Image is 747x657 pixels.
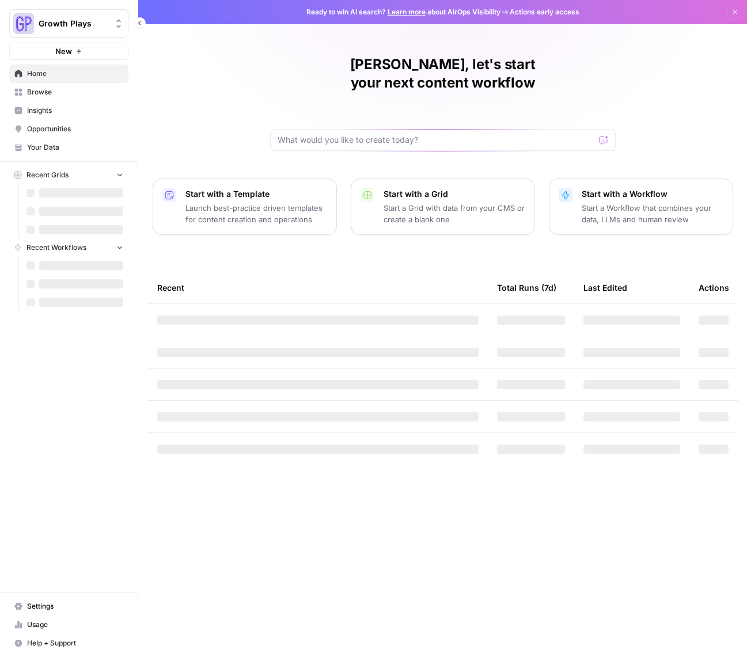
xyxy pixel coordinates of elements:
span: Ready to win AI search? about AirOps Visibility [306,7,500,17]
a: Home [9,64,128,83]
p: Launch best-practice driven templates for content creation and operations [185,202,327,225]
p: Start with a Workflow [582,188,723,200]
p: Start a Workflow that combines your data, LLMs and human review [582,202,723,225]
a: Learn more [388,7,426,16]
a: Usage [9,616,128,634]
span: Opportunities [27,124,123,134]
p: Start with a Template [185,188,327,200]
div: Recent [157,272,479,303]
button: Workspace: Growth Plays [9,9,128,38]
div: Total Runs (7d) [497,272,556,303]
button: Recent Grids [9,166,128,184]
div: Last Edited [583,272,627,303]
button: Start with a TemplateLaunch best-practice driven templates for content creation and operations [153,179,337,235]
input: What would you like to create today? [278,134,594,146]
span: Usage [27,620,123,630]
span: Insights [27,105,123,116]
span: Help + Support [27,638,123,648]
button: Start with a WorkflowStart a Workflow that combines your data, LLMs and human review [549,179,733,235]
a: Insights [9,101,128,120]
a: Browse [9,83,128,101]
button: New [9,43,128,60]
span: New [55,45,72,57]
div: Actions [699,272,729,303]
a: Your Data [9,138,128,157]
span: Recent Workflows [26,242,86,253]
button: Start with a GridStart a Grid with data from your CMS or create a blank one [351,179,535,235]
h1: [PERSON_NAME], let's start your next content workflow [270,55,616,92]
a: Settings [9,597,128,616]
button: Recent Workflows [9,239,128,256]
img: Growth Plays Logo [13,13,34,34]
button: Help + Support [9,634,128,652]
a: Opportunities [9,120,128,138]
span: Growth Plays [39,18,108,29]
span: Your Data [27,142,123,153]
span: Home [27,69,123,79]
p: Start a Grid with data from your CMS or create a blank one [384,202,525,225]
span: Settings [27,601,123,612]
span: Recent Grids [26,170,69,180]
p: Start with a Grid [384,188,525,200]
span: Browse [27,87,123,97]
span: Actions early access [510,7,579,17]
